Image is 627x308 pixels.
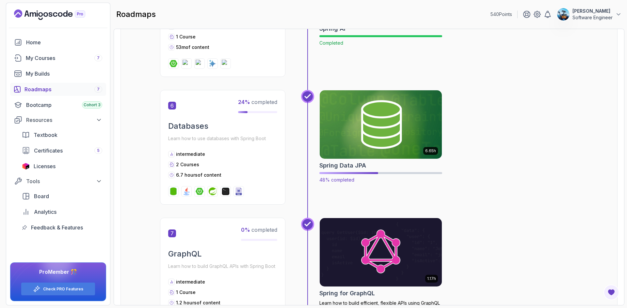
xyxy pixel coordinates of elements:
a: builds [10,67,106,80]
img: openai logo [222,60,230,67]
span: 48% completed [319,177,354,183]
span: 1 Course [176,34,196,39]
img: spring-ai logo [183,60,190,67]
img: spring-data-jpa logo [169,187,177,195]
a: Check PRO Features [43,286,83,292]
img: terminal logo [222,187,230,195]
img: java logo [183,187,190,195]
span: completed [241,227,277,233]
a: home [10,36,106,49]
span: 24 % [238,99,250,105]
img: jetbrains icon [22,163,30,169]
span: 6 [168,102,176,110]
a: roadmaps [10,83,106,96]
p: intermediate [176,151,205,157]
span: Cohort 3 [84,102,101,108]
button: Check PRO Features [21,282,95,296]
span: 5 [97,148,100,153]
img: spring-boot logo [196,187,203,195]
button: user profile image[PERSON_NAME]Software Engineer [557,8,622,21]
span: Feedback & Features [31,224,83,231]
a: certificates [18,144,106,157]
button: Open Feedback Button [603,285,619,300]
a: feedback [18,221,106,234]
img: ai logo [209,60,217,67]
span: 0 % [241,227,250,233]
p: intermediate [176,279,205,285]
span: 1 Course [176,289,196,295]
span: Textbook [34,131,57,139]
span: Completed [319,40,343,46]
span: Analytics [34,208,56,216]
a: licenses [18,160,106,173]
div: My Builds [26,70,102,78]
div: Tools [26,177,102,185]
span: 7 [97,55,100,61]
h2: Spring Data JPA [319,161,366,170]
a: board [18,190,106,203]
img: spring logo [209,187,217,195]
img: spring-boot logo [169,60,177,67]
span: 7 [168,229,176,237]
img: Spring Data JPA card [317,89,445,160]
span: Board [34,192,49,200]
p: Software Engineer [572,14,613,21]
img: spring-framework logo [196,60,203,67]
a: analytics [18,205,106,218]
a: Spring Data JPA card6.65hSpring Data JPA48% completed [319,90,442,183]
div: Bootcamp [26,101,102,109]
p: 6.7 hours of content [176,172,221,178]
span: completed [238,99,277,105]
h2: Spring for GraphQL [319,289,375,298]
a: courses [10,51,106,65]
span: Certificates [34,147,63,154]
img: Spring for GraphQL card [320,218,442,286]
p: Learn how to use databases with Spring Boot [168,134,277,143]
span: 2 Courses [176,162,199,167]
h2: Databases [168,121,277,131]
h2: GraphQL [168,249,277,259]
p: 6.65h [425,148,436,154]
div: Resources [26,116,102,124]
p: 540 Points [490,11,512,18]
span: Licenses [34,162,56,170]
p: 1.2 hours of content [176,300,220,306]
button: Tools [10,175,106,187]
button: Resources [10,114,106,126]
p: 53m of content [176,44,209,51]
div: My Courses [26,54,102,62]
img: sql logo [235,187,243,195]
span: 7 [97,87,100,92]
img: user profile image [557,8,570,21]
a: bootcamp [10,98,106,111]
p: Learn how to build GraphQL APIs with Spring Boot [168,262,277,271]
div: Home [26,38,102,46]
p: [PERSON_NAME] [572,8,613,14]
p: 1.17h [427,276,436,281]
a: textbook [18,128,106,141]
h2: roadmaps [116,9,156,20]
div: Roadmaps [24,85,102,93]
a: Landing page [14,9,100,20]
